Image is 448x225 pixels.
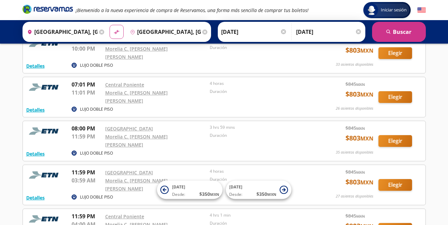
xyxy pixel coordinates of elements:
small: MXN [267,192,276,197]
small: MXN [356,170,365,175]
button: Detalles [26,150,45,157]
small: MXN [360,179,373,186]
span: $ 803 [345,177,373,187]
button: Detalles [26,194,45,201]
a: Central Poniente [105,81,144,88]
button: Elegir [378,91,412,103]
a: Morelia C. [PERSON_NAME] [PERSON_NAME] [105,46,168,60]
span: $ 803 [345,133,373,143]
span: $ 803 [345,45,373,55]
small: MXN [356,82,365,87]
img: RESERVAMOS [26,168,63,182]
p: 11:59 PM [72,168,102,176]
p: Duración [210,132,311,138]
p: Duración [210,89,311,95]
span: $ 350 [199,190,219,198]
p: Duración [210,176,311,182]
span: [DATE] [172,184,185,190]
button: Elegir [378,47,412,59]
input: Buscar Destino [127,23,201,40]
a: [GEOGRAPHIC_DATA] [105,169,153,176]
p: LUJO DOBLE PISO [80,62,113,68]
p: 08:00 PM [72,124,102,132]
small: MXN [356,126,365,131]
input: Buscar Origen [25,23,98,40]
button: Elegir [378,179,412,191]
p: 10:00 PM [72,45,102,53]
p: LUJO DOBLE PISO [80,150,113,156]
small: MXN [210,192,219,197]
span: Iniciar sesión [378,7,409,13]
p: 27 asientos disponibles [336,193,373,199]
p: LUJO DOBLE PISO [80,194,113,200]
p: Duración [210,45,311,51]
p: 11:59 PM [72,212,102,220]
a: Brand Logo [23,4,73,16]
button: Elegir [378,135,412,147]
a: Morelia C. [PERSON_NAME] [PERSON_NAME] [105,133,168,148]
input: Elegir Fecha [221,23,287,40]
span: $ 803 [345,89,373,99]
a: Central Poniente [105,213,144,220]
span: $ 845 [345,80,365,88]
small: MXN [360,47,373,54]
span: $ 845 [345,212,365,219]
small: MXN [356,214,365,219]
p: 11:59 PM [72,132,102,140]
p: 4 horas [210,168,311,174]
button: [DATE]Desde:$350MXN [226,181,291,199]
p: 3 hrs 59 mins [210,124,311,130]
span: Desde: [229,191,242,198]
span: [DATE] [229,184,242,190]
p: LUJO DOBLE PISO [80,106,113,112]
p: 35 asientos disponibles [336,150,373,155]
button: Detalles [26,62,45,69]
span: $ 350 [256,190,276,198]
span: Desde: [172,191,185,198]
span: $ 845 [345,124,365,131]
button: Buscar [372,22,426,42]
p: 11:01 PM [72,89,102,97]
span: $ 845 [345,168,365,175]
a: [GEOGRAPHIC_DATA] [105,125,153,132]
img: RESERVAMOS [26,80,63,94]
p: 07:01 PM [72,80,102,89]
small: MXN [360,135,373,142]
button: English [417,6,426,14]
p: 26 asientos disponibles [336,106,373,111]
button: Detalles [26,106,45,113]
i: Brand Logo [23,4,73,14]
small: MXN [360,91,373,98]
p: 03:59 AM [72,176,102,184]
img: RESERVAMOS [26,124,63,138]
p: 4 hrs 1 min [210,212,311,218]
button: [DATE]Desde:$350MXN [157,181,222,199]
a: Morelia C. [PERSON_NAME] [PERSON_NAME] [105,90,168,104]
em: ¡Bienvenido a la nueva experiencia de compra de Reservamos, una forma más sencilla de comprar tus... [76,7,309,13]
p: 33 asientos disponibles [336,62,373,67]
a: Morelia C. [PERSON_NAME] [PERSON_NAME] [105,177,168,192]
p: 4 horas [210,80,311,87]
input: Opcional [296,23,362,40]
